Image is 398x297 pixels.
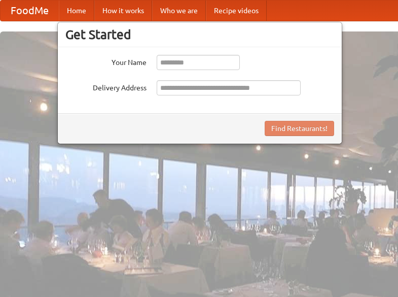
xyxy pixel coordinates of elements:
[65,27,334,42] h3: Get Started
[1,1,59,21] a: FoodMe
[206,1,267,21] a: Recipe videos
[94,1,152,21] a: How it works
[265,121,334,136] button: Find Restaurants!
[59,1,94,21] a: Home
[152,1,206,21] a: Who we are
[65,80,147,93] label: Delivery Address
[65,55,147,68] label: Your Name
